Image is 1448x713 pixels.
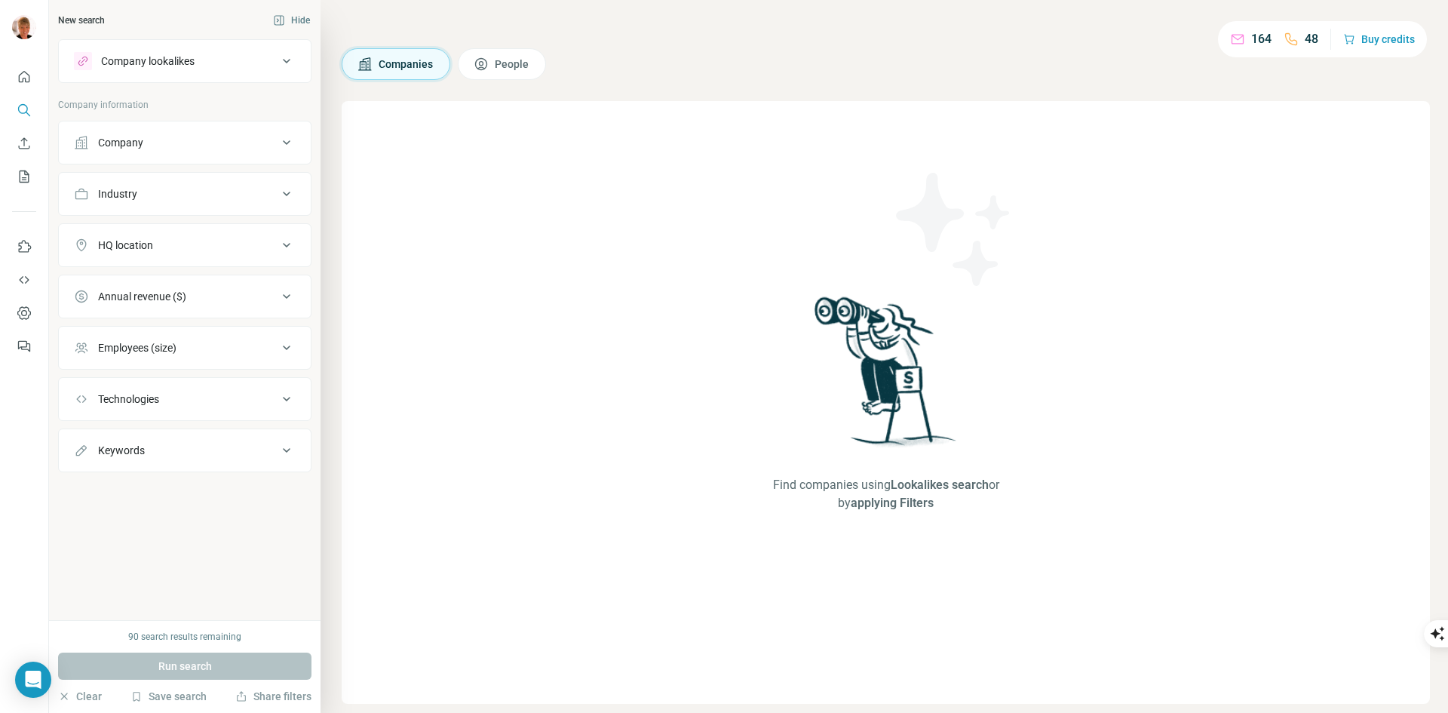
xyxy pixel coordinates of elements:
[15,662,51,698] div: Open Intercom Messenger
[12,163,36,190] button: My lists
[495,57,530,72] span: People
[98,443,145,458] div: Keywords
[98,392,159,407] div: Technologies
[98,186,137,201] div: Industry
[59,176,311,212] button: Industry
[379,57,434,72] span: Companies
[886,161,1022,297] img: Surfe Illustration - Stars
[59,278,311,315] button: Annual revenue ($)
[342,18,1430,39] h4: Search
[58,98,311,112] p: Company information
[59,227,311,263] button: HQ location
[59,124,311,161] button: Company
[851,496,934,510] span: applying Filters
[58,689,102,704] button: Clear
[12,15,36,39] img: Avatar
[1343,29,1415,50] button: Buy credits
[98,340,176,355] div: Employees (size)
[12,266,36,293] button: Use Surfe API
[1305,30,1318,48] p: 48
[101,54,195,69] div: Company lookalikes
[98,135,143,150] div: Company
[808,293,965,461] img: Surfe Illustration - Woman searching with binoculars
[59,432,311,469] button: Keywords
[12,333,36,360] button: Feedback
[262,9,321,32] button: Hide
[12,97,36,124] button: Search
[98,238,153,253] div: HQ location
[59,381,311,417] button: Technologies
[12,63,36,91] button: Quick start
[12,300,36,327] button: Dashboard
[235,689,311,704] button: Share filters
[59,43,311,79] button: Company lookalikes
[891,478,989,492] span: Lookalikes search
[12,130,36,157] button: Enrich CSV
[58,14,105,27] div: New search
[130,689,207,704] button: Save search
[128,630,241,644] div: 90 search results remaining
[59,330,311,366] button: Employees (size)
[12,233,36,260] button: Use Surfe on LinkedIn
[98,289,186,304] div: Annual revenue ($)
[1251,30,1272,48] p: 164
[764,476,1008,512] span: Find companies using or by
